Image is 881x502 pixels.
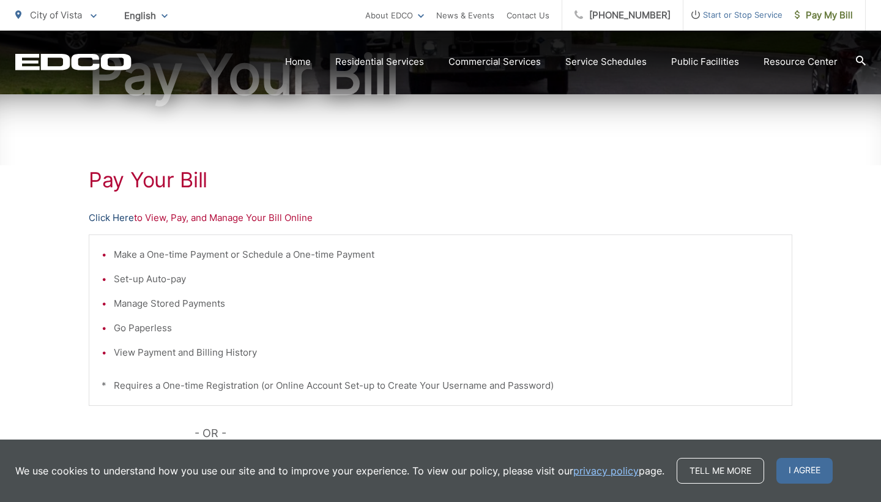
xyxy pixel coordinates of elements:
[795,8,853,23] span: Pay My Bill
[115,5,177,26] span: English
[448,54,541,69] a: Commercial Services
[365,8,424,23] a: About EDCO
[565,54,647,69] a: Service Schedules
[89,211,792,225] p: to View, Pay, and Manage Your Bill Online
[114,296,779,311] li: Manage Stored Payments
[285,54,311,69] a: Home
[89,211,134,225] a: Click Here
[507,8,549,23] a: Contact Us
[764,54,838,69] a: Resource Center
[335,54,424,69] a: Residential Services
[89,168,792,192] h1: Pay Your Bill
[30,9,82,21] span: City of Vista
[114,345,779,360] li: View Payment and Billing History
[573,463,639,478] a: privacy policy
[114,321,779,335] li: Go Paperless
[15,44,866,105] h1: Pay Your Bill
[15,463,664,478] p: We use cookies to understand how you use our site and to improve your experience. To view our pol...
[436,8,494,23] a: News & Events
[114,247,779,262] li: Make a One-time Payment or Schedule a One-time Payment
[671,54,739,69] a: Public Facilities
[102,378,779,393] p: * Requires a One-time Registration (or Online Account Set-up to Create Your Username and Password)
[195,424,793,443] p: - OR -
[15,53,132,70] a: EDCD logo. Return to the homepage.
[677,458,764,484] a: Tell me more
[776,458,833,484] span: I agree
[114,272,779,287] li: Set-up Auto-pay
